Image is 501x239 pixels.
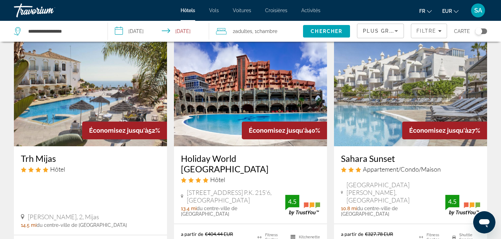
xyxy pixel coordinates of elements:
[363,27,398,35] mat-select: Sort by
[181,176,320,183] div: 4 star Hotel
[14,35,167,146] img: Trh Mijas
[334,35,487,146] img: Sahara Sunset
[347,181,445,204] span: [GEOGRAPHIC_DATA][PERSON_NAME], [GEOGRAPHIC_DATA]
[474,7,482,14] span: SA
[209,21,303,42] button: Travelers: 2 adults, 0 children
[285,197,299,206] div: 4.5
[303,25,350,38] button: Search
[50,165,65,173] span: Hôtel
[341,206,357,211] span: 10.8 mi
[469,3,487,18] button: User Menu
[470,28,487,34] button: Toggle map
[265,8,287,13] a: Croisières
[181,153,320,174] a: Holiday World [GEOGRAPHIC_DATA]
[257,28,277,34] span: Chambre
[454,26,470,36] span: Carte
[445,197,459,206] div: 4.5
[252,26,277,36] span: , 1
[409,127,468,134] span: Économisez jusqu'à
[249,127,308,134] span: Économisez jusqu'à
[402,122,487,139] div: 27%
[205,231,233,237] del: €404.44 EUR
[419,8,425,14] span: fr
[233,26,252,36] span: 2
[445,195,480,215] img: TrustYou guest rating badge
[21,222,37,228] span: 14.5 mi
[181,8,195,13] a: Hôtels
[209,8,219,13] a: Vols
[301,8,320,13] a: Activités
[363,28,446,34] span: Plus grandes économies
[89,127,148,134] span: Économisez jusqu'à
[341,231,363,237] span: a partir de
[187,189,285,204] span: [STREET_ADDRESS] P.K. 215'6, [GEOGRAPHIC_DATA]
[174,35,327,146] img: Holiday World Polynesia
[411,24,447,38] button: Filters
[365,231,393,237] del: €327.78 EUR
[210,176,225,183] span: Hôtel
[242,122,327,139] div: 40%
[363,165,441,173] span: Appartement/Condo/Maison
[181,206,197,211] span: 13.4 mi
[14,1,83,19] a: Travorium
[233,8,251,13] a: Voitures
[181,206,237,217] span: du centre-ville de [GEOGRAPHIC_DATA]
[416,28,436,34] span: Filtre
[442,6,459,16] button: Change currency
[108,21,209,42] button: Select check in and out date
[473,211,495,233] iframe: Bouton de lancement de la fenêtre de messagerie
[27,26,97,36] input: Search hotel destination
[82,122,167,139] div: 52%
[341,165,480,173] div: 3 star Apartment
[341,206,398,217] span: du centre-ville de [GEOGRAPHIC_DATA]
[21,153,160,164] a: Trh Mijas
[442,8,452,14] span: EUR
[311,28,342,34] span: Chercher
[28,213,99,221] span: [PERSON_NAME], 2, Mijas
[419,6,432,16] button: Change language
[37,222,127,228] span: du centre-ville de [GEOGRAPHIC_DATA]
[341,153,480,164] a: Sahara Sunset
[285,195,320,215] img: TrustYou guest rating badge
[181,231,203,237] span: a partir de
[21,165,160,173] div: 4 star Hotel
[235,28,252,34] span: Adultes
